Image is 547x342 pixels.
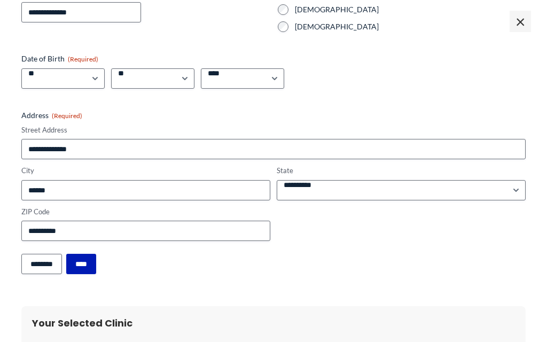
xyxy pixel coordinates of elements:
span: (Required) [52,112,82,120]
label: ZIP Code [21,207,270,217]
label: State [277,166,526,176]
label: [DEMOGRAPHIC_DATA] [295,4,526,15]
label: Street Address [21,125,526,135]
legend: Date of Birth [21,53,98,64]
h3: Your Selected Clinic [32,317,515,329]
label: City [21,166,270,176]
legend: Address [21,110,82,121]
span: (Required) [68,55,98,63]
label: [DEMOGRAPHIC_DATA] [295,21,526,32]
span: × [510,11,531,32]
